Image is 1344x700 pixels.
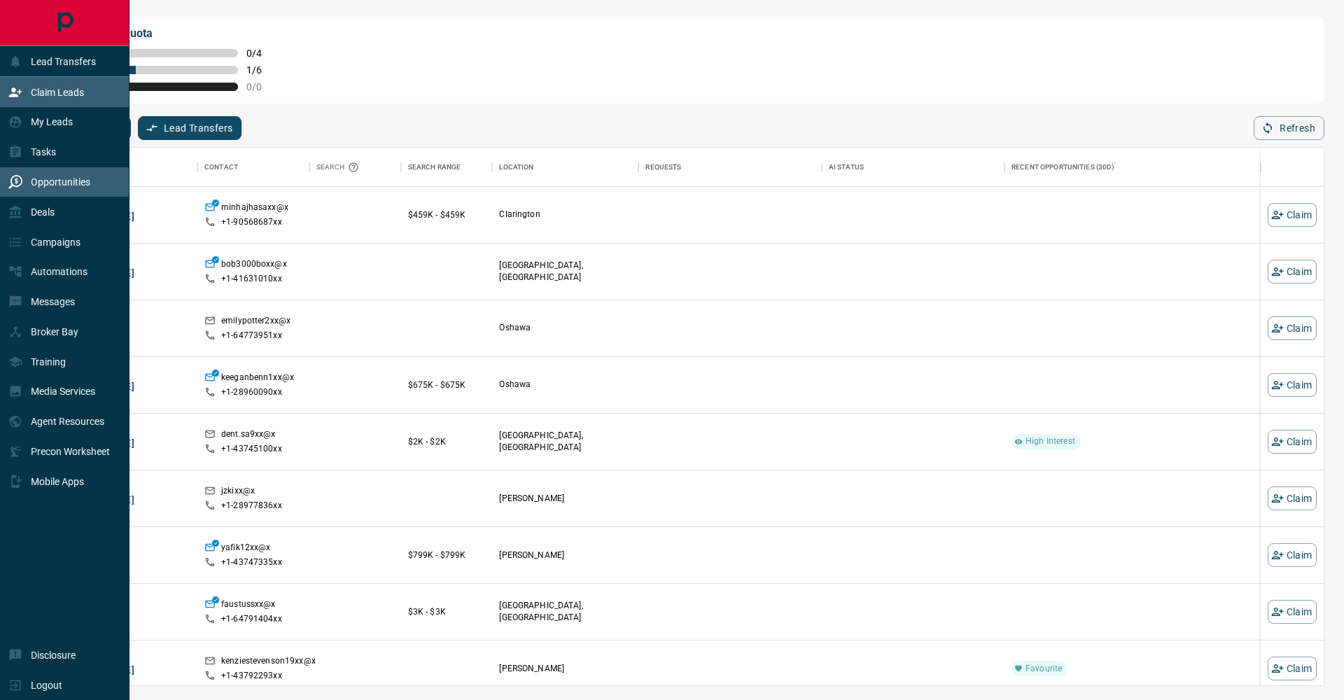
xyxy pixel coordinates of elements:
p: +1- 64773951xx [221,330,282,342]
span: 0 / 4 [246,48,277,59]
p: +1- 41631010xx [221,273,282,285]
span: Favourite [1020,663,1067,675]
div: Contact [204,148,238,187]
div: Search [316,148,363,187]
div: Recent Opportunities (30d) [1011,148,1114,187]
div: Search Range [408,148,461,187]
div: Name [51,148,197,187]
p: $3K - $3K [408,605,486,618]
button: Claim [1268,203,1317,227]
p: yafik12xx@x [221,542,270,556]
p: $2K - $2K [408,435,486,448]
p: faustussxx@x [221,598,276,613]
span: High Interest [1020,435,1081,447]
p: emilypotter2xx@x [221,315,290,330]
div: Recent Opportunities (30d) [1004,148,1261,187]
p: keeganbenn1xx@x [221,372,294,386]
p: Oshawa [499,379,631,391]
p: +1- 90568687xx [221,216,282,228]
p: kenziestevenson19xx@x [221,655,316,670]
p: $459K - $459K [408,209,486,221]
p: +1- 43792293xx [221,670,282,682]
div: AI Status [822,148,1004,187]
p: Clarington [499,209,631,220]
p: +1- 43745100xx [221,443,282,455]
button: Refresh [1254,116,1324,140]
p: [GEOGRAPHIC_DATA], [GEOGRAPHIC_DATA] [499,600,631,624]
p: [PERSON_NAME] [499,663,631,675]
button: Claim [1268,316,1317,340]
div: Requests [638,148,821,187]
button: Claim [1268,486,1317,510]
button: Claim [1268,657,1317,680]
p: [PERSON_NAME] [499,493,631,505]
p: $799K - $799K [408,549,486,561]
div: Location [499,148,533,187]
button: Claim [1268,600,1317,624]
div: Requests [645,148,681,187]
span: 1 / 6 [246,64,277,76]
p: [PERSON_NAME] [499,549,631,561]
button: Lead Transfers [138,116,242,140]
div: AI Status [829,148,864,187]
p: Oshawa [499,322,631,334]
button: Claim [1268,260,1317,283]
div: Contact [197,148,309,187]
p: +1- 28960090xx [221,386,282,398]
p: minhajhasaxx@x [221,202,288,216]
p: [GEOGRAPHIC_DATA], [GEOGRAPHIC_DATA] [499,430,631,454]
div: Search Range [401,148,493,187]
div: Location [492,148,638,187]
button: Claim [1268,543,1317,567]
p: +1- 28977836xx [221,500,282,512]
p: dent.sa9xx@x [221,428,276,443]
p: bob3000boxx@x [221,258,287,273]
p: jzkixx@x [221,485,255,500]
p: $675K - $675K [408,379,486,391]
p: +1- 64791404xx [221,613,282,625]
span: 0 / 0 [246,81,277,92]
button: Claim [1268,430,1317,454]
p: [GEOGRAPHIC_DATA], [GEOGRAPHIC_DATA] [499,260,631,283]
p: +1- 43747335xx [221,556,282,568]
button: Claim [1268,373,1317,397]
p: My Daily Quota [76,25,277,42]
